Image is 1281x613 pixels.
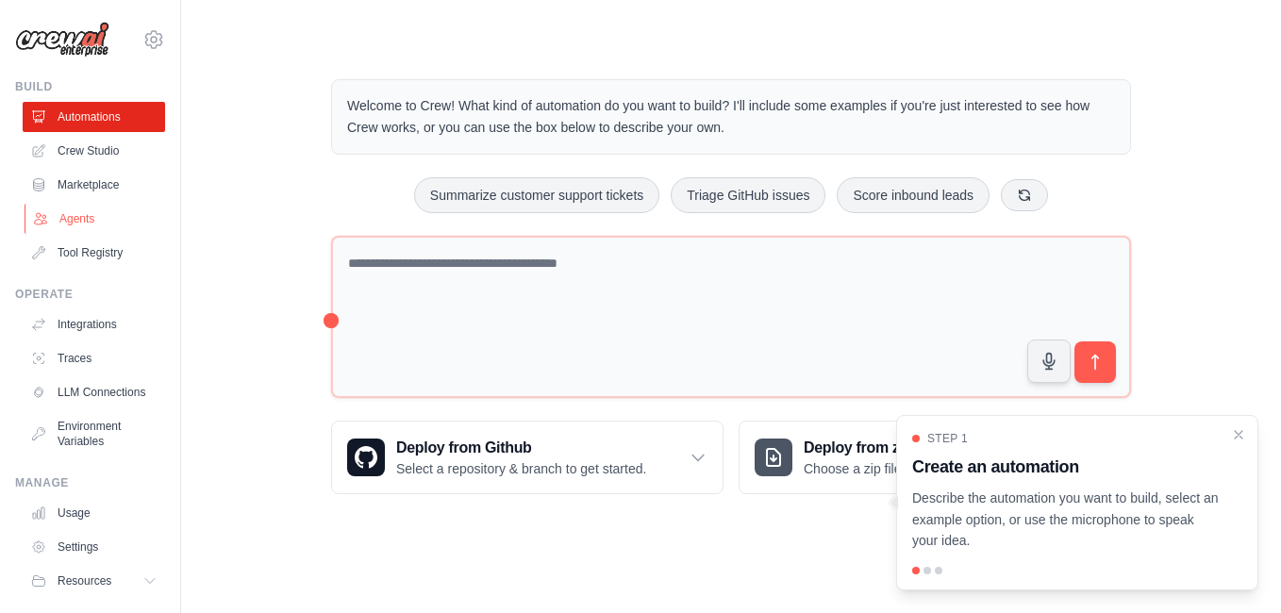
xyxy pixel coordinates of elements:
[804,459,963,478] p: Choose a zip file to upload.
[1187,522,1281,613] iframe: Chat Widget
[15,22,109,58] img: Logo
[23,377,165,407] a: LLM Connections
[25,204,167,234] a: Agents
[23,566,165,596] button: Resources
[1231,427,1246,442] button: Close walkthrough
[927,431,968,446] span: Step 1
[671,177,825,213] button: Triage GitHub issues
[396,437,646,459] h3: Deploy from Github
[347,95,1115,139] p: Welcome to Crew! What kind of automation do you want to build? I'll include some examples if you'...
[15,287,165,302] div: Operate
[58,573,111,588] span: Resources
[23,170,165,200] a: Marketplace
[396,459,646,478] p: Select a repository & branch to get started.
[23,136,165,166] a: Crew Studio
[912,488,1220,552] p: Describe the automation you want to build, select an example option, or use the microphone to spe...
[23,309,165,340] a: Integrations
[23,532,165,562] a: Settings
[804,437,963,459] h3: Deploy from zip file
[23,498,165,528] a: Usage
[23,411,165,456] a: Environment Variables
[912,454,1220,480] h3: Create an automation
[23,238,165,268] a: Tool Registry
[414,177,659,213] button: Summarize customer support tickets
[15,79,165,94] div: Build
[15,475,165,490] div: Manage
[23,343,165,373] a: Traces
[23,102,165,132] a: Automations
[837,177,990,213] button: Score inbound leads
